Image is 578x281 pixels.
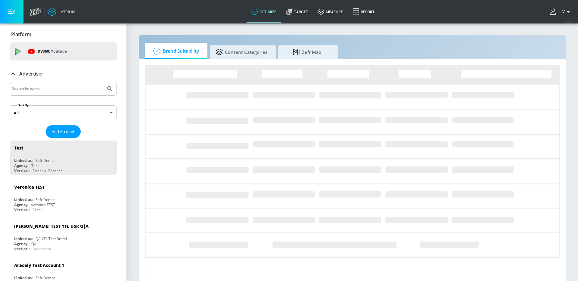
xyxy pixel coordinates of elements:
span: Brand Suitability [151,44,199,58]
div: A-Z [10,105,117,120]
div: Zefr Demos [36,158,55,163]
div: Linked as: [14,158,33,163]
div: QA [31,241,36,246]
div: Other [33,207,42,212]
div: TestLinked as:Zefr DemosAgency:TestVertical:Financial Services [10,140,117,175]
div: Zefr Demos [36,197,55,202]
span: Add Account [52,128,75,135]
a: measure [313,1,348,23]
div: Agency: [14,241,28,246]
span: Zefr Max [284,45,330,59]
div: Platform [10,26,117,43]
div: Test [31,163,39,168]
a: Report [348,1,379,23]
div: Financial Services [33,168,62,173]
div: Veronica TEST [14,184,45,190]
div: Veronica TESTLinked as:Zefr DemosAgency:veronica TESTVertical:Other [10,180,117,214]
p: Advertiser [19,70,43,77]
div: Linked as: [14,197,33,202]
span: Content Categories [216,45,267,59]
a: Atrium [48,7,76,16]
div: [PERSON_NAME] TEST YTL USR Q|ALinked as:QA YTL Test BrandAgency:QAVertical:Healthcare [10,219,117,253]
div: DV360: Youtube [10,42,117,60]
p: Youtube [51,48,67,54]
div: Test [14,145,23,151]
button: Liv [550,8,572,15]
span: v 4.25.4 [564,20,572,23]
div: Vertical: [14,246,30,252]
div: Agency: [14,202,28,207]
div: Vertical: [14,168,30,173]
p: Platform [11,31,31,38]
div: Agency: [14,163,28,168]
div: Healthcare [33,246,51,252]
span: login as: liv.ho@zefr.com [557,10,565,14]
div: Linked as: [14,275,33,280]
p: DV360: [38,48,67,55]
input: Search by name [12,85,103,93]
div: Linked as: [14,236,33,241]
div: QA YTL Test Brand [36,236,67,241]
div: veronica TEST [31,202,55,207]
div: [PERSON_NAME] TEST YTL USR Q|A [14,223,89,229]
button: Add Account [46,125,81,138]
a: optimize [247,1,281,23]
div: Vertical: [14,207,30,212]
div: Advertiser [10,65,117,82]
a: Target [281,1,313,23]
div: Atrium [58,9,76,14]
div: Zefr Demos [36,275,55,280]
div: Aracely Test Account 1 [14,262,64,268]
label: Sort By [17,103,30,107]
